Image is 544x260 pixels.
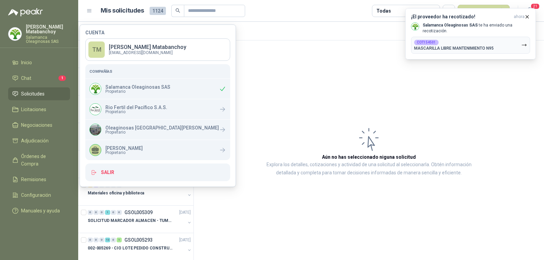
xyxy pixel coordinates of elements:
[105,105,167,110] p: Rio Fertil del Pacífico S.A.S.
[88,236,192,258] a: 0 0 0 13 0 1 GSOL005293[DATE] 002-005269 - CIO LOTE PEDIDO CONSTRUCCION
[105,238,110,242] div: 13
[85,163,230,181] button: Salir
[111,238,116,242] div: 0
[8,87,70,100] a: Solicitudes
[124,183,153,187] p: GSOL005320
[405,8,536,59] button: ¡El proveedor ha recotizado!ahora Company LogoSalamanca Oleaginosas SAS te ha enviado una recotiz...
[109,45,186,50] p: [PERSON_NAME] Matabanchoy
[117,238,122,242] div: 1
[105,151,143,155] span: Propietario
[90,83,101,94] img: Company Logo
[105,130,219,134] span: Propietario
[8,119,70,132] a: Negociaciones
[21,74,31,82] span: Chat
[88,210,93,215] div: 0
[21,207,60,214] span: Manuales y ayuda
[21,153,64,168] span: Órdenes de Compra
[21,121,52,129] span: Negociaciones
[89,68,226,74] h5: Compañías
[88,41,105,58] div: TM
[8,173,70,186] a: Remisiones
[530,3,540,10] span: 21
[411,37,530,54] button: COT154501MASCARILLA LIBRE MANTENIMIENTO N95
[21,191,51,199] span: Configuración
[21,137,49,144] span: Adjudicación
[93,210,99,215] div: 0
[85,120,230,140] a: Company LogoOleaginosas [GEOGRAPHIC_DATA][PERSON_NAME]Propietario
[85,79,230,99] div: Company LogoSalamanca Oleaginosas SASPropietario
[105,125,219,130] p: Oleaginosas [GEOGRAPHIC_DATA][PERSON_NAME]
[8,8,43,16] img: Logo peakr
[90,104,101,115] img: Company Logo
[88,238,93,242] div: 0
[85,30,230,35] h4: Cuenta
[90,124,101,135] img: Company Logo
[8,204,70,217] a: Manuales y ayuda
[105,89,170,93] span: Propietario
[417,41,436,44] b: COT154501
[124,238,153,242] p: GSOL005293
[179,237,191,243] p: [DATE]
[85,38,230,61] a: TM[PERSON_NAME] Matabanchoy[EMAIL_ADDRESS][DOMAIN_NAME]
[414,46,494,51] p: MASCARILLA LIBRE MANTENIMIENTO N95
[21,59,32,66] span: Inicio
[376,7,391,15] div: Todas
[99,210,104,215] div: 0
[85,99,230,119] a: Company LogoRio Fertil del Pacífico S.A.S.Propietario
[105,146,143,151] p: [PERSON_NAME]
[109,51,186,55] p: [EMAIL_ADDRESS][DOMAIN_NAME]
[26,35,70,44] p: Salamanca Oleaginosas SAS
[26,24,70,34] p: [PERSON_NAME] Matabanchoy
[101,6,144,16] h1: Mis solicitudes
[105,110,167,114] span: Propietario
[458,5,510,17] button: Nueva solicitud
[175,8,180,13] span: search
[179,209,191,216] p: [DATE]
[88,190,144,196] p: Materiales oficina y biblioteca
[88,245,172,252] p: 002-005269 - CIO LOTE PEDIDO CONSTRUCCION
[105,85,170,89] p: Salamanca Oleaginosas SAS
[8,56,70,69] a: Inicio
[514,14,525,20] span: ahora
[117,210,122,215] div: 0
[105,210,110,215] div: 1
[8,103,70,116] a: Licitaciones
[8,134,70,147] a: Adjudicación
[21,106,46,113] span: Licitaciones
[58,75,66,81] span: 1
[21,176,46,183] span: Remisiones
[21,90,45,98] span: Solicitudes
[524,5,536,17] button: 21
[93,238,99,242] div: 0
[88,181,192,203] a: 1 12 0 0 0 0 GSOL005320[DATE] Materiales oficina y biblioteca
[262,161,476,177] p: Explora los detalles, cotizaciones y actividad de una solicitud al seleccionarla. Obtén informaci...
[8,28,21,40] img: Company Logo
[150,7,166,15] span: 1124
[99,238,104,242] div: 0
[8,189,70,202] a: Configuración
[411,23,419,30] img: Company Logo
[8,150,70,170] a: Órdenes de Compra
[322,153,416,161] h3: Aún no has seleccionado niguna solicitud
[8,72,70,85] a: Chat1
[111,210,116,215] div: 0
[423,22,530,34] p: te ha enviado una recotización.
[411,14,511,20] h3: ¡El proveedor ha recotizado!
[124,210,153,215] p: GSOL005309
[423,23,478,28] b: Salamanca Oleaginosas SAS
[88,218,172,224] p: SOLICITUD MARCADOR ALMACEN - TUMACO
[88,208,192,230] a: 0 0 0 1 0 0 GSOL005309[DATE] SOLICITUD MARCADOR ALMACEN - TUMACO
[85,140,230,160] a: [PERSON_NAME]Propietario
